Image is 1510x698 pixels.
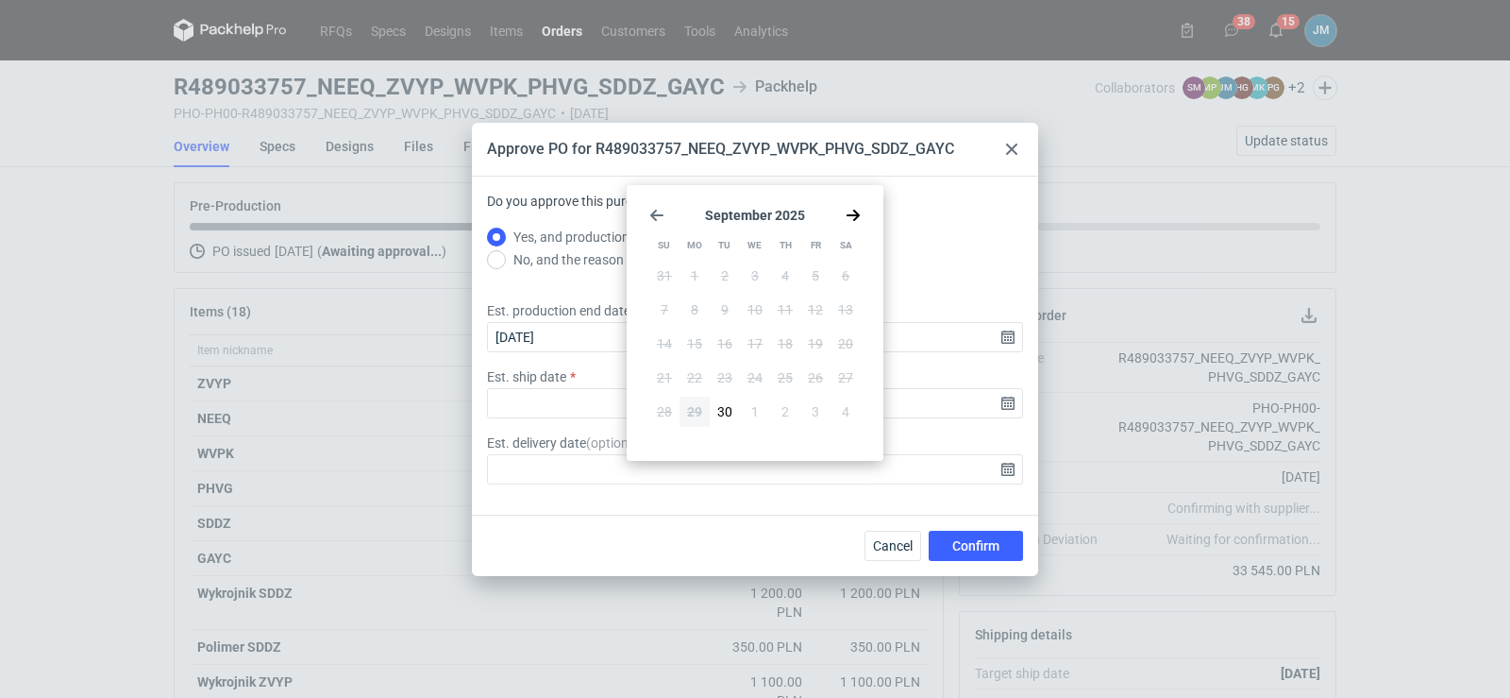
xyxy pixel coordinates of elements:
span: 8 [691,300,698,319]
span: 1 [751,402,759,421]
button: Tue Sep 30 2025 [710,397,740,427]
button: Fri Sep 12 2025 [800,295,830,325]
span: 2 [781,402,789,421]
span: 18 [778,334,793,353]
button: Sun Sep 21 2025 [649,363,679,393]
label: Est. delivery date [487,434,644,452]
label: Do you approve this purchase order? [487,192,701,226]
svg: Go forward 1 month [846,208,861,223]
span: 7 [661,300,668,319]
span: 12 [808,300,823,319]
button: Tue Sep 23 2025 [710,363,740,393]
label: Est. ship date [487,367,566,386]
span: 26 [808,368,823,387]
button: Mon Sep 29 2025 [679,397,710,427]
section: September 2025 [649,208,861,223]
span: 4 [842,402,849,421]
button: Thu Sep 11 2025 [770,295,800,325]
span: 16 [717,334,732,353]
button: Wed Sep 17 2025 [740,329,770,359]
span: 1 [691,266,698,285]
button: Fri Sep 19 2025 [800,329,830,359]
div: We [740,230,769,261]
button: Thu Sep 18 2025 [770,329,800,359]
button: Wed Sep 10 2025 [740,295,770,325]
button: Sat Sep 20 2025 [830,329,861,359]
button: Thu Sep 25 2025 [770,363,800,393]
span: 20 [838,334,853,353]
span: 22 [687,368,702,387]
button: Sun Sep 14 2025 [649,329,679,359]
span: 5 [812,266,819,285]
span: 24 [747,368,763,387]
span: 15 [687,334,702,353]
div: Tu [710,230,739,261]
button: Sun Sep 07 2025 [649,295,679,325]
button: Sat Sep 06 2025 [830,261,861,291]
button: Wed Sep 24 2025 [740,363,770,393]
span: 27 [838,368,853,387]
button: Sun Aug 31 2025 [649,261,679,291]
svg: Go back 1 month [649,208,664,223]
span: 6 [842,266,849,285]
span: 29 [687,402,702,421]
button: Sat Oct 04 2025 [830,397,861,427]
span: Confirm [952,539,999,553]
button: Wed Oct 01 2025 [740,397,770,427]
span: 13 [838,300,853,319]
button: Fri Sep 05 2025 [800,261,830,291]
div: Fr [801,230,830,261]
span: 19 [808,334,823,353]
button: Tue Sep 02 2025 [710,261,740,291]
span: 21 [657,368,672,387]
button: Wed Sep 03 2025 [740,261,770,291]
span: 25 [778,368,793,387]
span: 11 [778,300,793,319]
span: 23 [717,368,732,387]
span: 4 [781,266,789,285]
button: Cancel [864,531,921,561]
div: Mo [679,230,709,261]
span: 31 [657,266,672,285]
div: Sa [831,230,861,261]
button: Mon Sep 15 2025 [679,329,710,359]
button: Confirm [929,531,1023,561]
span: 2 [721,266,729,285]
span: 3 [751,266,759,285]
span: Cancel [873,539,913,553]
button: Mon Sep 08 2025 [679,295,710,325]
span: 30 [717,402,732,421]
button: Mon Sep 01 2025 [679,261,710,291]
button: Fri Oct 03 2025 [800,397,830,427]
button: Sun Sep 28 2025 [649,397,679,427]
button: Thu Oct 02 2025 [770,397,800,427]
div: Th [771,230,800,261]
button: Tue Sep 16 2025 [710,329,740,359]
button: Mon Sep 22 2025 [679,363,710,393]
span: 28 [657,402,672,421]
span: 10 [747,300,763,319]
button: Tue Sep 09 2025 [710,295,740,325]
span: 9 [721,300,729,319]
button: Thu Sep 04 2025 [770,261,800,291]
span: 17 [747,334,763,353]
button: Sat Sep 27 2025 [830,363,861,393]
button: Sat Sep 13 2025 [830,295,861,325]
label: Est. production end date [487,301,630,320]
button: Fri Sep 26 2025 [800,363,830,393]
span: 14 [657,334,672,353]
span: ( optional ) [586,435,644,451]
div: Su [649,230,679,261]
div: Approve PO for R489033757_NEEQ_ZVYP_WVPK_PHVG_SDDZ_GAYC [487,139,954,160]
span: 3 [812,402,819,421]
